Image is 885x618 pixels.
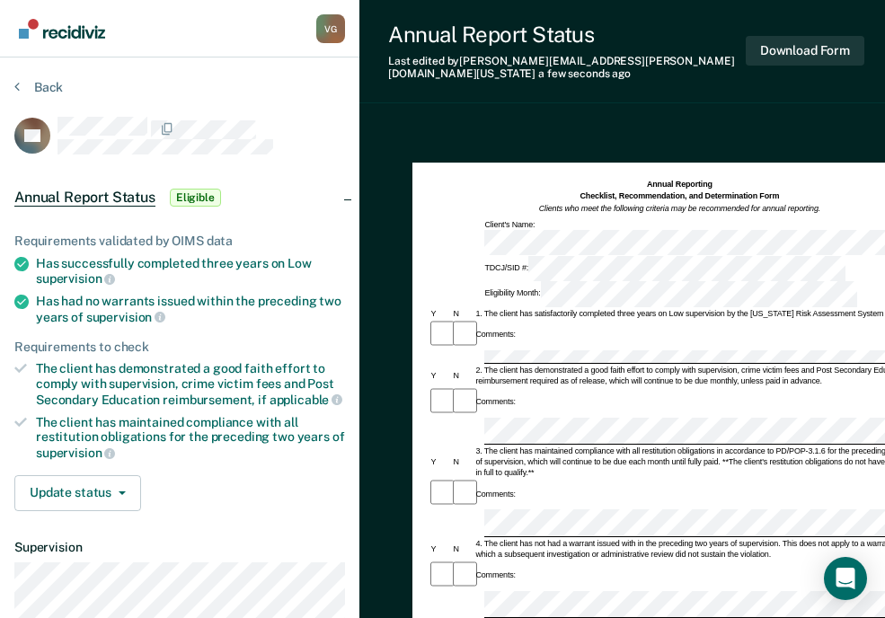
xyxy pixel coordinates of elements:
[14,475,141,511] button: Update status
[746,36,864,66] button: Download Form
[580,191,780,200] strong: Checklist, Recommendation, and Determination Form
[429,456,451,467] div: Y
[14,189,155,207] span: Annual Report Status
[482,256,847,281] div: TDCJ/SID #:
[270,393,342,407] span: applicable
[824,557,867,600] div: Open Intercom Messenger
[14,234,345,249] div: Requirements validated by OIMS data
[14,340,345,355] div: Requirements to check
[451,370,473,381] div: N
[19,19,105,39] img: Recidiviz
[451,543,473,554] div: N
[14,79,63,95] button: Back
[473,489,518,499] div: Comments:
[538,67,631,80] span: a few seconds ago
[170,189,221,207] span: Eligible
[36,415,345,461] div: The client has maintained compliance with all restitution obligations for the preceding two years of
[36,446,115,460] span: supervision
[429,308,451,319] div: Y
[429,543,451,554] div: Y
[14,540,345,555] dt: Supervision
[316,14,345,43] button: Profile dropdown button
[451,456,473,467] div: N
[36,256,345,287] div: Has successfully completed three years on Low
[451,308,473,319] div: N
[429,370,451,381] div: Y
[388,55,746,81] div: Last edited by [PERSON_NAME][EMAIL_ADDRESS][PERSON_NAME][DOMAIN_NAME][US_STATE]
[86,310,165,324] span: supervision
[36,294,345,324] div: Has had no warrants issued within the preceding two years of
[388,22,746,48] div: Annual Report Status
[36,271,115,286] span: supervision
[539,204,820,213] em: Clients who meet the following criteria may be recommended for annual reporting.
[647,180,712,189] strong: Annual Reporting
[482,281,859,306] div: Eligibility Month:
[473,396,518,407] div: Comments:
[36,361,345,407] div: The client has demonstrated a good faith effort to comply with supervision, crime victim fees and...
[473,329,518,340] div: Comments:
[473,569,518,580] div: Comments:
[316,14,345,43] div: V G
